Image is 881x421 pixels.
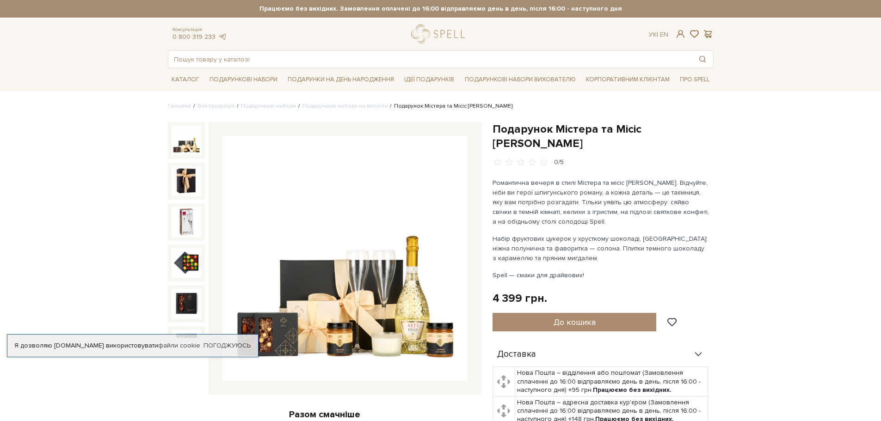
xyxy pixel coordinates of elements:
[302,103,388,110] a: Подарункові набори на весілля
[493,122,714,151] h1: Подарунок Містера та Місіс [PERSON_NAME]
[493,178,709,226] p: Романтична вечеря в стилі Містера та місіс [PERSON_NAME]. Відчуйте, ніби ви герої шпигунського ро...
[172,330,201,360] img: Подарунок Містера та Місіс Сміт
[218,33,227,41] a: telegram
[388,102,512,110] li: Подарунок Містера та Місіс [PERSON_NAME]
[593,386,672,394] b: Працюємо без вихідних.
[554,317,596,327] span: До кошика
[493,270,709,280] p: Spell — смаки для драйвових!
[649,31,668,39] div: Ук
[497,350,536,359] span: Доставка
[172,207,201,237] img: Подарунок Містера та Місіс Сміт
[172,248,201,278] img: Подарунок Містера та Місіс Сміт
[676,73,713,87] a: Про Spell
[493,234,709,263] p: Набір фруктових цукерок у хрусткому шоколаді, [GEOGRAPHIC_DATA]: ніжна полунична та фаворитка — с...
[582,72,673,87] a: Корпоративним клієнтам
[168,51,692,67] input: Пошук товару у каталозі
[197,103,234,110] a: Вся продукція
[203,342,251,350] a: Погоджуюсь
[172,166,201,196] img: Подарунок Містера та Місіс Сміт
[172,289,201,318] img: Подарунок Містера та Місіс Сміт
[515,367,708,397] td: Нова Пошта – відділення або поштомат (Замовлення сплаченні до 16:00 відправляємо день в день, піс...
[493,291,547,305] div: 4 399 грн.
[173,27,227,33] span: Консультація:
[411,24,469,43] a: logo
[554,158,564,167] div: 0/5
[461,72,579,87] a: Подарункові набори вихователю
[400,73,458,87] a: Ідеї подарунків
[168,409,481,421] div: Разом смачніше
[692,51,713,67] button: Пошук товару у каталозі
[168,103,191,110] a: Головна
[657,31,658,38] span: |
[284,73,398,87] a: Подарунки на День народження
[241,103,296,110] a: Подарункові набори
[173,33,216,41] a: 0 800 319 233
[222,136,468,381] img: Подарунок Містера та Місіс Сміт
[168,5,714,13] strong: Працюємо без вихідних. Замовлення оплачені до 16:00 відправляємо день в день, після 16:00 - насту...
[7,342,258,350] div: Я дозволяю [DOMAIN_NAME] використовувати
[493,313,657,331] button: До кошика
[660,31,668,38] a: En
[172,126,201,155] img: Подарунок Містера та Місіс Сміт
[206,73,281,87] a: Подарункові набори
[158,342,200,349] a: файли cookie
[168,73,203,87] a: Каталог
